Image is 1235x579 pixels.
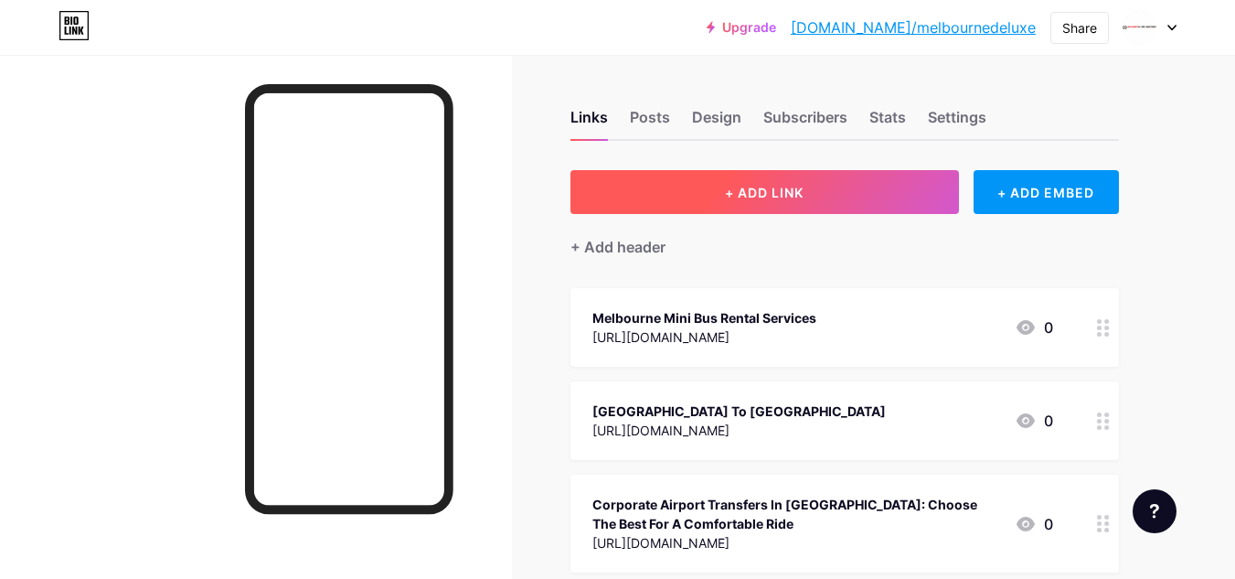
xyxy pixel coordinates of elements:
[630,106,670,139] div: Posts
[763,106,847,139] div: Subscribers
[1062,18,1097,38] div: Share
[869,106,906,139] div: Stats
[592,402,886,421] div: [GEOGRAPHIC_DATA] To [GEOGRAPHIC_DATA]
[570,106,608,139] div: Links
[570,170,959,214] button: + ADD LINK
[974,170,1119,214] div: + ADD EMBED
[1015,513,1053,535] div: 0
[692,106,741,139] div: Design
[725,185,804,200] span: + ADD LINK
[1015,410,1053,432] div: 0
[570,236,665,258] div: + Add header
[592,421,886,440] div: [URL][DOMAIN_NAME]
[791,16,1036,38] a: [DOMAIN_NAME]/melbournedeluxe
[592,533,1000,552] div: [URL][DOMAIN_NAME]
[1123,10,1157,45] img: melbournedeluxe
[592,495,1000,533] div: Corporate Airport Transfers In [GEOGRAPHIC_DATA]: Choose The Best For A Comfortable Ride
[592,308,816,327] div: Melbourne Mini Bus Rental Services
[928,106,986,139] div: Settings
[707,20,776,35] a: Upgrade
[592,327,816,347] div: [URL][DOMAIN_NAME]
[1015,316,1053,338] div: 0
